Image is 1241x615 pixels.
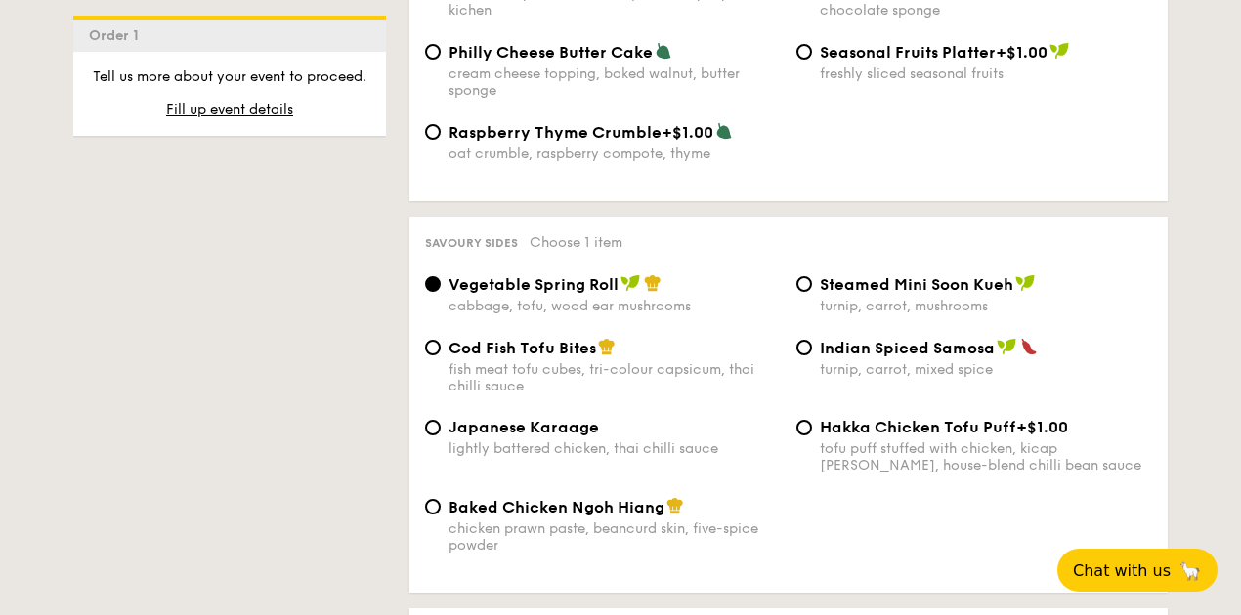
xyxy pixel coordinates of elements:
[449,43,653,61] span: Philly Cheese Butter Cake
[655,42,672,60] img: icon-vegetarian.fe4039eb.svg
[89,67,370,87] p: Tell us more about your event to proceed.
[1178,559,1202,582] span: 🦙
[425,44,441,60] input: Philly Cheese Butter Cakecream cheese topping, baked walnut, butter sponge
[449,65,781,99] div: cream cheese topping, baked walnut, butter sponge
[820,361,1152,378] div: turnip, carrot, mixed spice
[425,124,441,140] input: Raspberry Thyme Crumble+$1.00oat crumble, raspberry compote, thyme
[662,123,713,142] span: +$1.00
[1073,561,1171,580] span: Chat with us
[425,340,441,355] input: Cod Fish Tofu Bitesfish meat tofu cubes, tri-colour capsicum, thai chilli sauce
[449,418,599,436] span: Japanese Karaage
[644,274,662,292] img: icon-chef-hat.a58ddaea.svg
[666,497,684,514] img: icon-chef-hat.a58ddaea.svg
[449,440,781,457] div: lightly battered chicken, thai chilli sauce
[598,338,616,355] img: icon-chef-hat.a58ddaea.svg
[820,339,995,357] span: Indian Spiced Samosa
[1016,418,1068,436] span: +$1.00
[449,361,781,394] div: fish meat tofu cubes, tri-colour capsicum, thai chilli sauce
[820,418,1016,436] span: Hakka Chicken Tofu Puff
[425,499,441,514] input: Baked Chicken Ngoh Hiangchicken prawn paste, beancurd skin, five-spice powder
[796,340,812,355] input: Indian Spiced Samosaturnip, carrot, mixed spice
[1049,42,1069,60] img: icon-vegan.f8ff3823.svg
[820,298,1152,314] div: turnip, carrot, mushrooms
[796,420,812,435] input: Hakka Chicken Tofu Puff+$1.00tofu puff stuffed with chicken, kicap [PERSON_NAME], house-blend chi...
[715,122,733,140] img: icon-vegetarian.fe4039eb.svg
[449,498,664,516] span: Baked Chicken Ngoh Hiang
[449,298,781,314] div: cabbage, tofu, wood ear mushrooms
[449,123,662,142] span: Raspberry Thyme Crumble
[425,420,441,435] input: Japanese Karaagelightly battered chicken, thai chilli sauce
[530,234,622,251] span: Choose 1 item
[820,440,1152,473] div: tofu puff stuffed with chicken, kicap [PERSON_NAME], house-blend chilli bean sauce
[620,274,640,292] img: icon-vegan.f8ff3823.svg
[996,43,1048,61] span: +$1.00
[796,44,812,60] input: Seasonal Fruits Platter+$1.00freshly sliced seasonal fruits
[1015,274,1035,292] img: icon-vegan.f8ff3823.svg
[449,275,619,294] span: Vegetable Spring Roll
[166,102,293,118] span: Fill up event details
[449,339,596,357] span: Cod Fish Tofu Bites
[1020,338,1038,355] img: icon-spicy.37a8142b.svg
[820,65,1152,82] div: freshly sliced seasonal fruits
[89,27,147,44] span: Order 1
[997,338,1016,355] img: icon-vegan.f8ff3823.svg
[796,276,812,292] input: Steamed Mini Soon Kuehturnip, carrot, mushrooms
[820,275,1013,294] span: Steamed Mini Soon Kueh
[449,520,781,553] div: chicken prawn paste, beancurd skin, five-spice powder
[425,236,518,250] span: Savoury sides
[449,145,781,162] div: oat crumble, raspberry compote, thyme
[1057,549,1218,592] button: Chat with us🦙
[425,276,441,292] input: Vegetable Spring Rollcabbage, tofu, wood ear mushrooms
[820,43,996,61] span: Seasonal Fruits Platter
